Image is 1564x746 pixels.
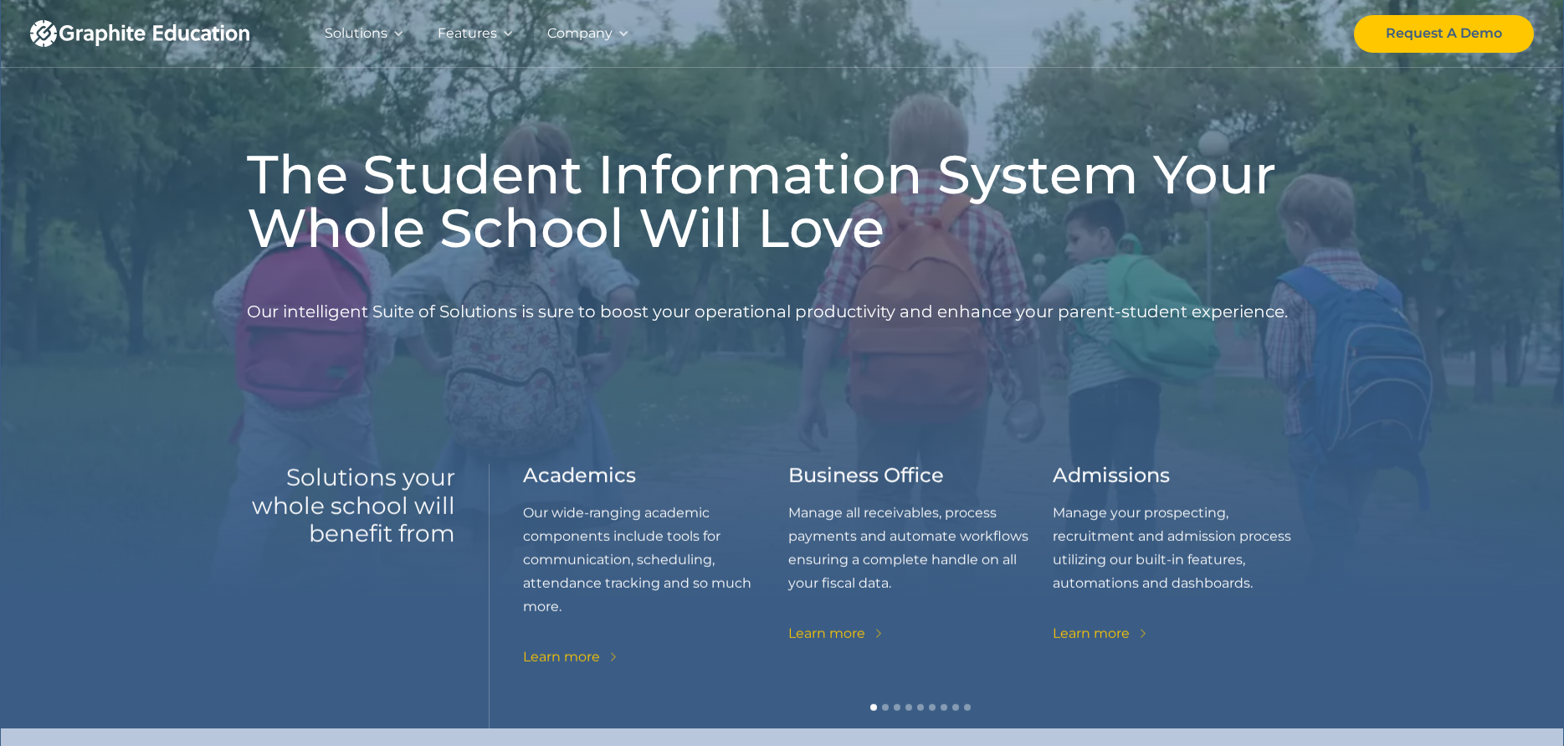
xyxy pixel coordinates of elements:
[1053,464,1170,488] h3: Admissions
[905,704,912,711] div: Show slide 4 of 9
[929,704,936,711] div: Show slide 6 of 9
[438,22,497,45] div: Features
[523,464,636,488] h3: Academics
[1386,22,1502,45] div: Request A Demo
[1354,15,1534,53] a: Request A Demo
[787,622,864,646] div: Learn more
[882,704,889,711] div: Show slide 2 of 9
[247,464,455,548] h2: Solutions your whole school will benefit from
[787,502,1053,595] p: Manage all receivables, process payments and automate workflows ensuring a complete handle on all...
[787,464,943,488] h3: Business Office
[325,22,387,45] div: Solutions
[1053,622,1130,646] div: Learn more
[523,646,620,669] a: Learn more
[1053,464,1318,669] div: 3 of 9
[523,464,788,669] div: 1 of 9
[523,646,600,669] div: Learn more
[964,704,971,711] div: Show slide 9 of 9
[247,147,1318,255] h1: The Student Information System Your Whole School Will Love
[1317,464,1457,488] h3: Development
[523,502,788,619] p: Our wide-ranging academic components include tools for communication, scheduling, attendance trac...
[941,704,947,711] div: Show slide 7 of 9
[523,464,1318,729] div: carousel
[894,704,900,711] div: Show slide 3 of 9
[870,704,877,711] div: Show slide 1 of 9
[1317,622,1394,646] div: Learn more
[787,464,1053,669] div: 2 of 9
[547,22,613,45] div: Company
[1053,502,1318,595] p: Manage your prospecting, recruitment and admission process utilizing our built-in features, autom...
[952,704,959,711] div: Show slide 8 of 9
[917,704,924,711] div: Show slide 5 of 9
[247,268,1288,356] p: Our intelligent Suite of Solutions is sure to boost your operational productivity and enhance you...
